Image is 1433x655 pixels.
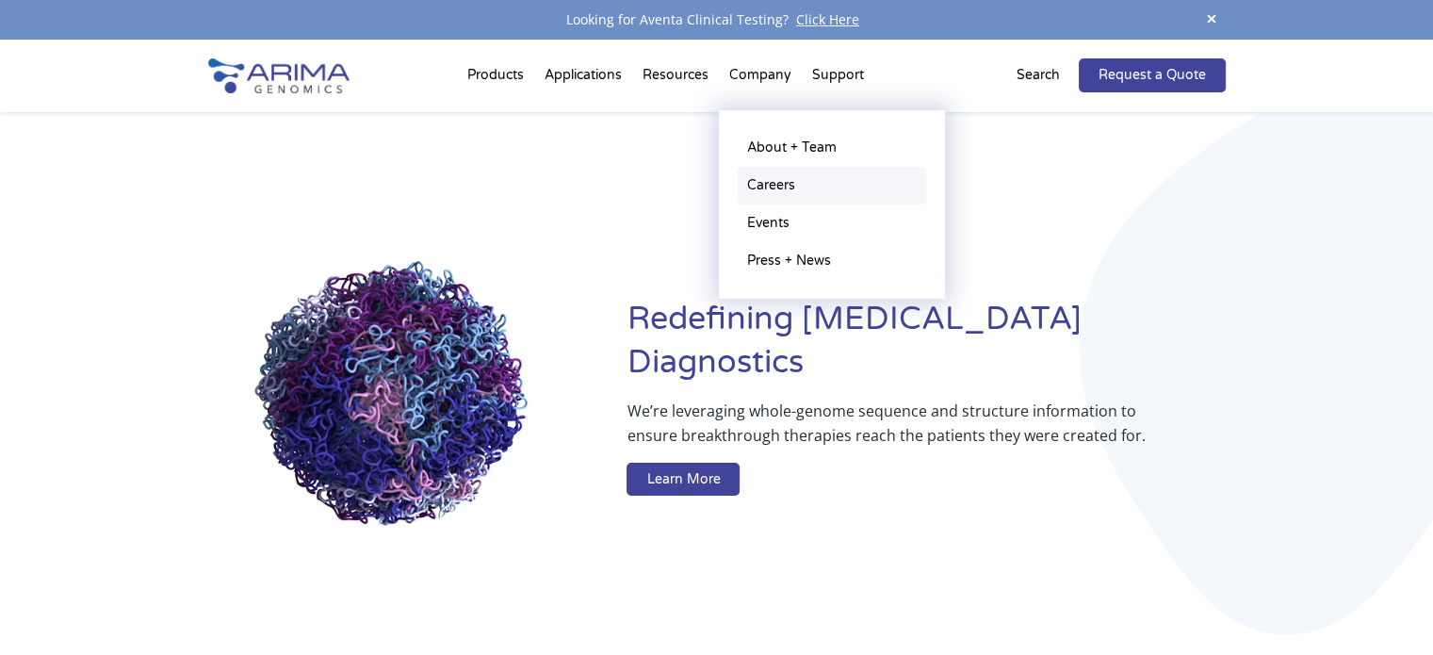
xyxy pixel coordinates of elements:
[1339,565,1433,655] iframe: Chat Widget
[1079,58,1226,92] a: Request a Quote
[789,10,867,28] a: Click Here
[738,242,926,280] a: Press + News
[627,463,740,497] a: Learn More
[208,8,1226,32] div: Looking for Aventa Clinical Testing?
[738,205,926,242] a: Events
[1017,63,1060,88] p: Search
[627,399,1149,463] p: We’re leveraging whole-genome sequence and structure information to ensure breakthrough therapies...
[208,58,350,93] img: Arima-Genomics-logo
[738,167,926,205] a: Careers
[738,129,926,167] a: About + Team
[627,298,1225,399] h1: Redefining [MEDICAL_DATA] Diagnostics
